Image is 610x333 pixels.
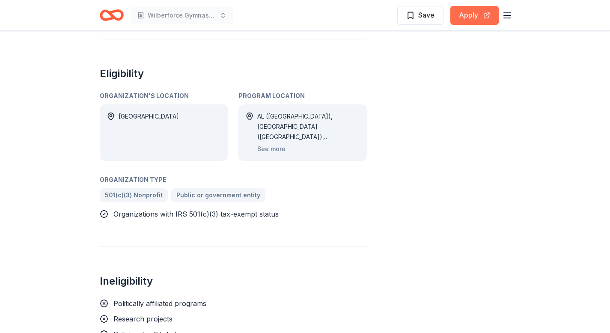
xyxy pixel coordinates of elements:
[100,274,367,288] h2: Ineligibility
[100,91,228,101] div: Organization's Location
[257,111,360,142] div: AL ([GEOGRAPHIC_DATA]), [GEOGRAPHIC_DATA] ([GEOGRAPHIC_DATA]), [GEOGRAPHIC_DATA] ([GEOGRAPHIC_DAT...
[171,188,265,202] a: Public or government entity
[148,10,216,21] span: Wilberforce Gymnastics Booster Club
[119,111,179,154] div: [GEOGRAPHIC_DATA]
[397,6,443,25] button: Save
[113,315,173,323] span: Research projects
[176,190,260,200] span: Public or government entity
[100,5,124,25] a: Home
[418,9,434,21] span: Save
[105,190,163,200] span: 501(c)(3) Nonprofit
[100,67,367,80] h2: Eligibility
[100,175,367,185] div: Organization Type
[450,6,499,25] button: Apply
[100,188,168,202] a: 501(c)(3) Nonprofit
[238,91,367,101] div: Program Location
[131,7,233,24] button: Wilberforce Gymnastics Booster Club
[257,144,286,154] button: See more
[113,299,206,308] span: Politically affiliated programs
[113,210,279,218] span: Organizations with IRS 501(c)(3) tax-exempt status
